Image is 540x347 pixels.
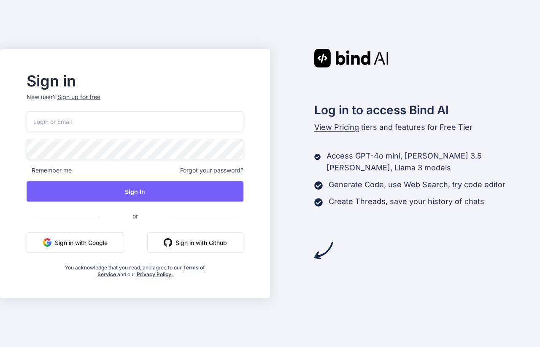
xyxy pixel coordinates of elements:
[147,232,243,253] button: Sign in with Github
[97,264,205,277] a: Terms of Service
[99,206,172,226] span: or
[27,166,72,175] span: Remember me
[329,179,505,191] p: Generate Code, use Web Search, try code editor
[164,238,172,247] img: github
[329,196,484,207] p: Create Threads, save your history of chats
[63,259,208,278] div: You acknowledge that you read, and agree to our and our
[314,49,389,67] img: Bind AI logo
[27,232,124,253] button: Sign in with Google
[314,121,540,133] p: tiers and features for Free Tier
[27,111,243,132] input: Login or Email
[27,93,243,111] p: New user?
[43,238,51,247] img: google
[327,150,540,174] p: Access GPT-4o mini, [PERSON_NAME] 3.5 [PERSON_NAME], Llama 3 models
[180,166,243,175] span: Forgot your password?
[27,74,243,88] h2: Sign in
[57,93,100,101] div: Sign up for free
[314,101,540,119] h2: Log in to access Bind AI
[27,181,243,202] button: Sign In
[314,123,359,132] span: View Pricing
[137,271,173,277] a: Privacy Policy.
[314,241,333,260] img: arrow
